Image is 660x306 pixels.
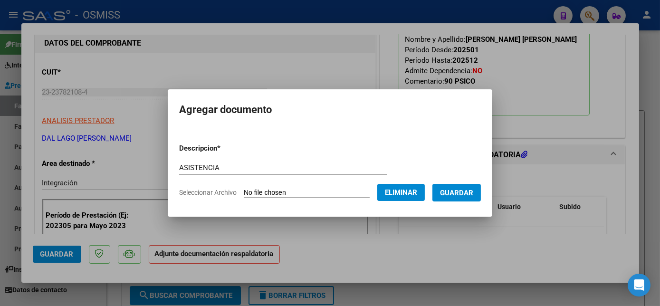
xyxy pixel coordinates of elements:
[440,189,473,197] span: Guardar
[377,184,425,201] button: Eliminar
[432,184,481,201] button: Guardar
[385,188,417,197] span: Eliminar
[179,143,270,154] p: Descripcion
[179,189,237,196] span: Seleccionar Archivo
[628,274,650,296] div: Open Intercom Messenger
[179,101,481,119] h2: Agregar documento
